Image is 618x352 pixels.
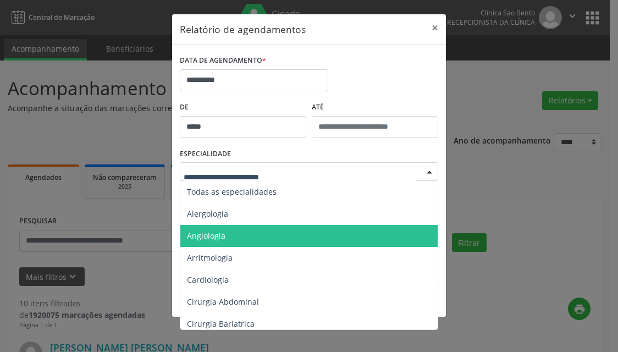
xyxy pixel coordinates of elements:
span: Angiologia [187,230,225,241]
span: Arritmologia [187,252,233,263]
span: Cirurgia Bariatrica [187,318,255,329]
button: Close [424,14,446,41]
span: Todas as especialidades [187,186,277,197]
label: ATÉ [312,99,438,116]
span: Cardiologia [187,274,229,285]
h5: Relatório de agendamentos [180,22,306,36]
span: Alergologia [187,208,228,219]
label: ESPECIALIDADE [180,146,231,163]
label: DATA DE AGENDAMENTO [180,52,266,69]
span: Cirurgia Abdominal [187,296,259,307]
label: De [180,99,306,116]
